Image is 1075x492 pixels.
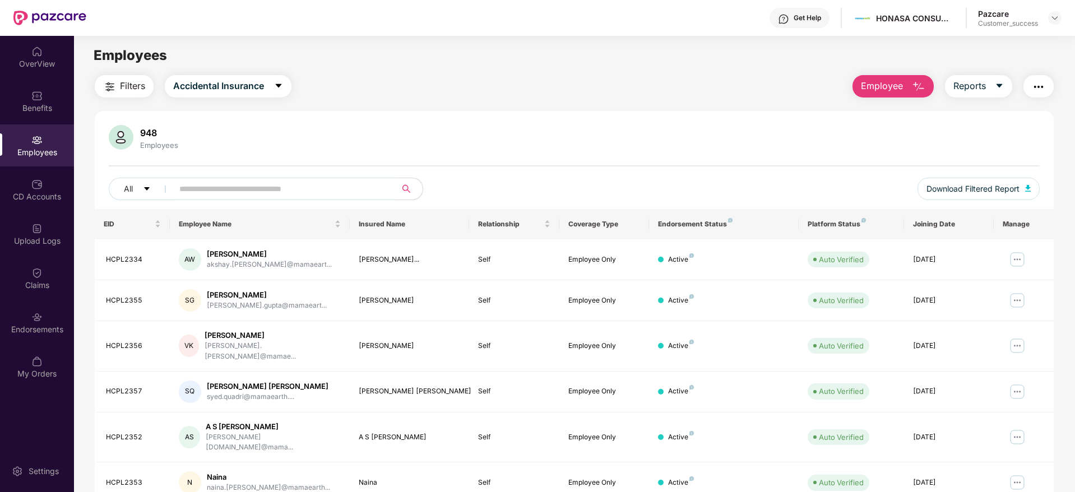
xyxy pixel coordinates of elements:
span: caret-down [143,185,151,194]
div: Customer_success [978,19,1038,28]
img: svg+xml;base64,PHN2ZyBpZD0iRHJvcGRvd24tMzJ4MzIiIHhtbG5zPSJodHRwOi8vd3d3LnczLm9yZy8yMDAwL3N2ZyIgd2... [1050,13,1059,22]
div: SG [179,289,201,312]
div: syed.quadri@mamaearth.... [207,392,328,402]
div: Pazcare [978,8,1038,19]
div: Naina [359,477,461,488]
th: Manage [994,209,1054,239]
th: Employee Name [170,209,350,239]
div: Active [668,386,694,397]
th: Coverage Type [559,209,649,239]
img: svg+xml;base64,PHN2ZyB4bWxucz0iaHR0cDovL3d3dy53My5vcmcvMjAwMC9zdmciIHdpZHRoPSI4IiBoZWlnaHQ9IjgiIH... [861,218,866,222]
div: Self [478,341,550,351]
div: HCPL2352 [106,432,161,443]
span: Relationship [478,220,541,229]
img: svg+xml;base64,PHN2ZyB4bWxucz0iaHR0cDovL3d3dy53My5vcmcvMjAwMC9zdmciIHdpZHRoPSIyNCIgaGVpZ2h0PSIyNC... [1032,80,1045,94]
img: svg+xml;base64,PHN2ZyB4bWxucz0iaHR0cDovL3d3dy53My5vcmcvMjAwMC9zdmciIHdpZHRoPSI4IiBoZWlnaHQ9IjgiIH... [689,253,694,258]
div: Self [478,432,550,443]
button: Download Filtered Report [918,178,1040,200]
div: Employee Only [568,295,640,306]
div: Employee Only [568,254,640,265]
span: Reports [953,79,986,93]
th: Joining Date [904,209,994,239]
div: [DATE] [913,386,985,397]
div: [PERSON_NAME] [207,249,332,259]
div: [PERSON_NAME].gupta@mamaeart... [207,300,327,311]
div: Auto Verified [819,340,864,351]
div: Auto Verified [819,431,864,443]
div: [PERSON_NAME] [PERSON_NAME] [359,386,461,397]
img: Mamaearth%20Logo.jpg [855,10,871,26]
div: [DATE] [913,432,985,443]
div: Get Help [794,13,821,22]
img: svg+xml;base64,PHN2ZyBpZD0iSGVscC0zMngzMiIgeG1sbnM9Imh0dHA6Ly93d3cudzMub3JnLzIwMDAvc3ZnIiB3aWR0aD... [778,13,789,25]
img: svg+xml;base64,PHN2ZyB4bWxucz0iaHR0cDovL3d3dy53My5vcmcvMjAwMC9zdmciIHdpZHRoPSI4IiBoZWlnaHQ9IjgiIH... [728,218,733,222]
div: A S [PERSON_NAME] [206,421,341,432]
div: akshay.[PERSON_NAME]@mamaeart... [207,259,332,270]
img: svg+xml;base64,PHN2ZyB4bWxucz0iaHR0cDovL3d3dy53My5vcmcvMjAwMC9zdmciIHhtbG5zOnhsaW5rPSJodHRwOi8vd3... [1025,185,1031,192]
th: Relationship [469,209,559,239]
div: HONASA CONSUMER LIMITED [876,13,954,24]
div: Endorsement Status [658,220,790,229]
div: Self [478,477,550,488]
span: Employee Name [179,220,332,229]
div: Auto Verified [819,477,864,488]
img: svg+xml;base64,PHN2ZyB4bWxucz0iaHR0cDovL3d3dy53My5vcmcvMjAwMC9zdmciIHdpZHRoPSI4IiBoZWlnaHQ9IjgiIH... [689,294,694,299]
span: caret-down [995,81,1004,91]
img: svg+xml;base64,PHN2ZyBpZD0iTXlfT3JkZXJzIiBkYXRhLW5hbWU9Ik15IE9yZGVycyIgeG1sbnM9Imh0dHA6Ly93d3cudz... [31,356,43,367]
div: Active [668,432,694,443]
div: [DATE] [913,295,985,306]
div: [PERSON_NAME] [PERSON_NAME] [207,381,328,392]
span: Filters [120,79,145,93]
img: svg+xml;base64,PHN2ZyB4bWxucz0iaHR0cDovL3d3dy53My5vcmcvMjAwMC9zdmciIHdpZHRoPSI4IiBoZWlnaHQ9IjgiIH... [689,340,694,344]
span: caret-down [274,81,283,91]
img: svg+xml;base64,PHN2ZyBpZD0iQ0RfQWNjb3VudHMiIGRhdGEtbmFtZT0iQ0QgQWNjb3VudHMiIHhtbG5zPSJodHRwOi8vd3... [31,179,43,190]
img: svg+xml;base64,PHN2ZyBpZD0iRW1wbG95ZWVzIiB4bWxucz0iaHR0cDovL3d3dy53My5vcmcvMjAwMC9zdmciIHdpZHRoPS... [31,134,43,146]
img: manageButton [1008,250,1026,268]
span: EID [104,220,152,229]
img: svg+xml;base64,PHN2ZyBpZD0iQ2xhaW0iIHhtbG5zPSJodHRwOi8vd3d3LnczLm9yZy8yMDAwL3N2ZyIgd2lkdGg9IjIwIi... [31,267,43,279]
img: manageButton [1008,428,1026,446]
img: svg+xml;base64,PHN2ZyB4bWxucz0iaHR0cDovL3d3dy53My5vcmcvMjAwMC9zdmciIHdpZHRoPSI4IiBoZWlnaHQ9IjgiIH... [689,431,694,435]
div: HCPL2357 [106,386,161,397]
div: [PERSON_NAME] [207,290,327,300]
img: svg+xml;base64,PHN2ZyB4bWxucz0iaHR0cDovL3d3dy53My5vcmcvMjAwMC9zdmciIHdpZHRoPSI4IiBoZWlnaHQ9IjgiIH... [689,476,694,481]
button: Reportscaret-down [945,75,1012,98]
img: svg+xml;base64,PHN2ZyBpZD0iQmVuZWZpdHMiIHhtbG5zPSJodHRwOi8vd3d3LnczLm9yZy8yMDAwL3N2ZyIgd2lkdGg9Ij... [31,90,43,101]
img: manageButton [1008,291,1026,309]
div: Active [668,295,694,306]
div: HCPL2356 [106,341,161,351]
button: Accidental Insurancecaret-down [165,75,291,98]
div: [DATE] [913,477,985,488]
div: Employee Only [568,432,640,443]
button: Allcaret-down [109,178,177,200]
div: Self [478,254,550,265]
span: Download Filtered Report [926,183,1020,195]
div: HCPL2355 [106,295,161,306]
div: Platform Status [808,220,895,229]
div: AW [179,248,201,271]
div: [PERSON_NAME]... [359,254,461,265]
div: Auto Verified [819,295,864,306]
th: Insured Name [350,209,470,239]
div: Auto Verified [819,386,864,397]
img: manageButton [1008,337,1026,355]
img: svg+xml;base64,PHN2ZyBpZD0iRW5kb3JzZW1lbnRzIiB4bWxucz0iaHR0cDovL3d3dy53My5vcmcvMjAwMC9zdmciIHdpZH... [31,312,43,323]
button: Employee [852,75,934,98]
img: svg+xml;base64,PHN2ZyBpZD0iSG9tZSIgeG1sbnM9Imh0dHA6Ly93d3cudzMub3JnLzIwMDAvc3ZnIiB3aWR0aD0iMjAiIG... [31,46,43,57]
th: EID [95,209,170,239]
img: svg+xml;base64,PHN2ZyBpZD0iU2V0dGluZy0yMHgyMCIgeG1sbnM9Imh0dHA6Ly93d3cudzMub3JnLzIwMDAvc3ZnIiB3aW... [12,466,23,477]
div: Auto Verified [819,254,864,265]
div: Naina [207,472,330,482]
div: HCPL2334 [106,254,161,265]
img: svg+xml;base64,PHN2ZyB4bWxucz0iaHR0cDovL3d3dy53My5vcmcvMjAwMC9zdmciIHhtbG5zOnhsaW5rPSJodHRwOi8vd3... [109,125,133,150]
img: New Pazcare Logo [13,11,86,25]
span: Employees [94,47,167,63]
span: search [395,184,417,193]
div: Self [478,295,550,306]
div: [PERSON_NAME][DOMAIN_NAME]@mama... [206,432,341,453]
span: Employee [861,79,903,93]
div: HCPL2353 [106,477,161,488]
div: Active [668,477,694,488]
span: Accidental Insurance [173,79,264,93]
div: Employee Only [568,477,640,488]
